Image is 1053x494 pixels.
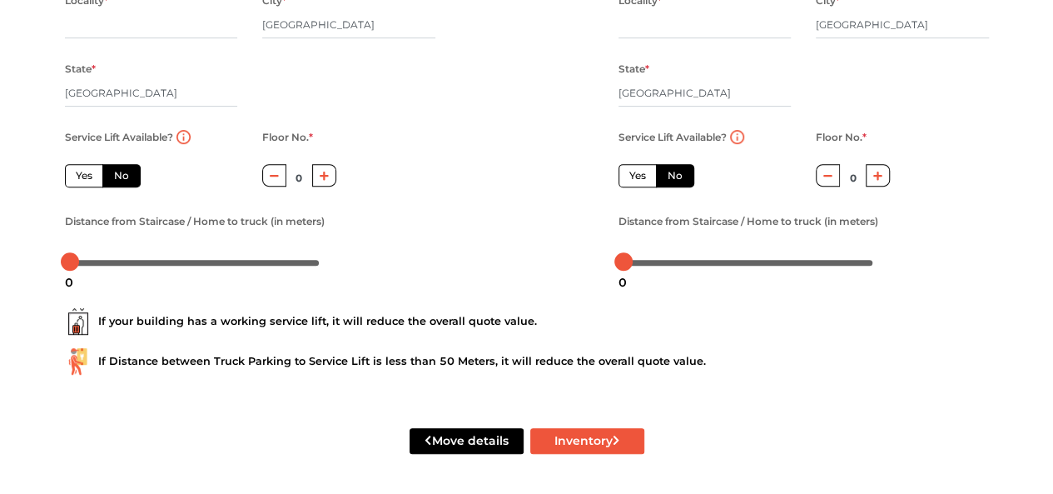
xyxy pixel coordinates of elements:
img: ... [65,308,92,335]
label: Yes [65,164,103,187]
button: Inventory [530,428,644,454]
img: ... [65,348,92,375]
label: State [618,58,649,80]
label: Service Lift Available? [65,127,173,148]
label: Distance from Staircase / Home to truck (in meters) [618,211,878,232]
label: State [65,58,96,80]
label: No [656,164,694,187]
div: If your building has a working service lift, it will reduce the overall quote value. [65,308,989,335]
label: Yes [618,164,657,187]
label: Floor No. [816,127,867,148]
label: Distance from Staircase / Home to truck (in meters) [65,211,325,232]
div: 0 [58,268,80,297]
label: No [102,164,141,187]
div: If Distance between Truck Parking to Service Lift is less than 50 Meters, it will reduce the over... [65,348,989,375]
label: Floor No. [262,127,313,148]
div: 0 [612,268,633,297]
button: Move details [410,428,524,454]
label: Service Lift Available? [618,127,727,148]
